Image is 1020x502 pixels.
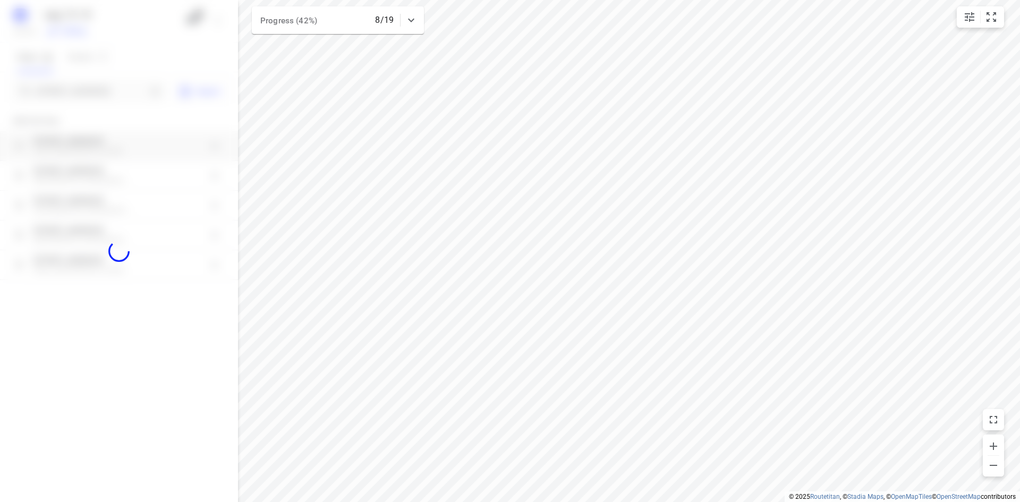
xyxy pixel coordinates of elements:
a: OpenStreetMap [937,493,981,500]
span: Progress (42%) [260,16,317,25]
div: Progress (42%)8/19 [252,6,424,34]
a: Stadia Maps [847,493,883,500]
a: OpenMapTiles [891,493,932,500]
a: Routetitan [810,493,840,500]
li: © 2025 , © , © © contributors [789,493,1016,500]
button: Fit zoom [981,6,1002,28]
button: Map settings [959,6,980,28]
p: 8/19 [375,14,394,27]
div: small contained button group [957,6,1004,28]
